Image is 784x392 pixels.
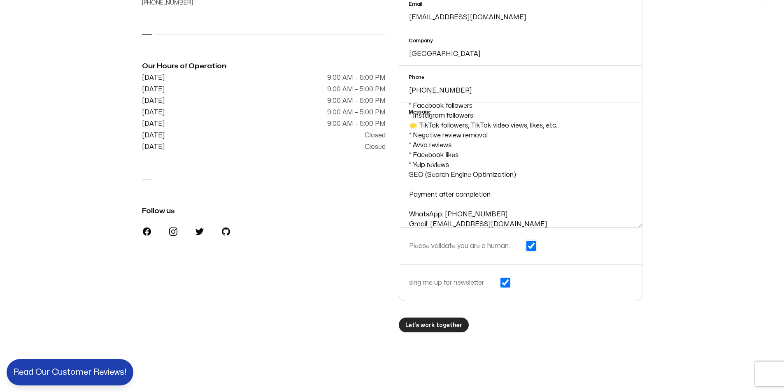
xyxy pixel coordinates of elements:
div: [DATE] [142,95,165,107]
div: 9:00 AM – 5:00 PM [327,107,386,118]
h2: Our Hours of Operation [142,60,386,72]
a: Facebook [142,227,152,237]
div: 9:00 AM – 5:00 PM [327,84,386,95]
div: [DATE] [142,130,165,141]
div: [DATE] [142,72,165,84]
span: Let’s work together [405,320,462,330]
div: 9:00 AM – 5:00 PM [327,72,386,84]
a: Twitter [195,227,205,237]
div: [DATE] [142,118,165,130]
div: 9:00 AM – 5:00 PM [327,95,386,107]
div: Closed [365,130,386,141]
button: Let’s work together [399,318,469,332]
div: Closed [365,141,386,153]
div: [DATE] [142,84,165,95]
div: 9:00 AM – 5:00 PM [327,118,386,130]
div: [DATE] [142,141,165,153]
a: GitHub [221,227,231,237]
a: Instagram [168,227,178,237]
button: Read Our Customer Reviews! [7,359,133,385]
div: [DATE] [142,107,165,118]
h2: Follow us [142,205,386,217]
